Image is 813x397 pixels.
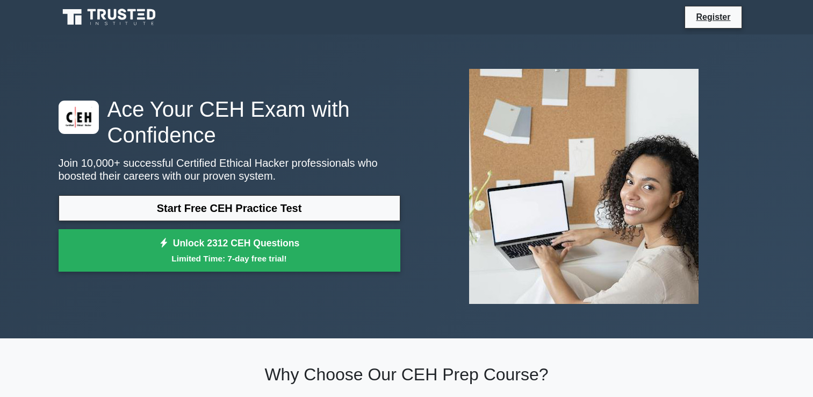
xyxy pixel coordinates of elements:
[59,195,400,221] a: Start Free CEH Practice Test
[59,96,400,148] h1: Ace Your CEH Exam with Confidence
[72,252,387,265] small: Limited Time: 7-day free trial!
[689,10,737,24] a: Register
[59,157,400,182] p: Join 10,000+ successful Certified Ethical Hacker professionals who boosted their careers with our...
[59,364,755,385] h2: Why Choose Our CEH Prep Course?
[59,229,400,272] a: Unlock 2312 CEH QuestionsLimited Time: 7-day free trial!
